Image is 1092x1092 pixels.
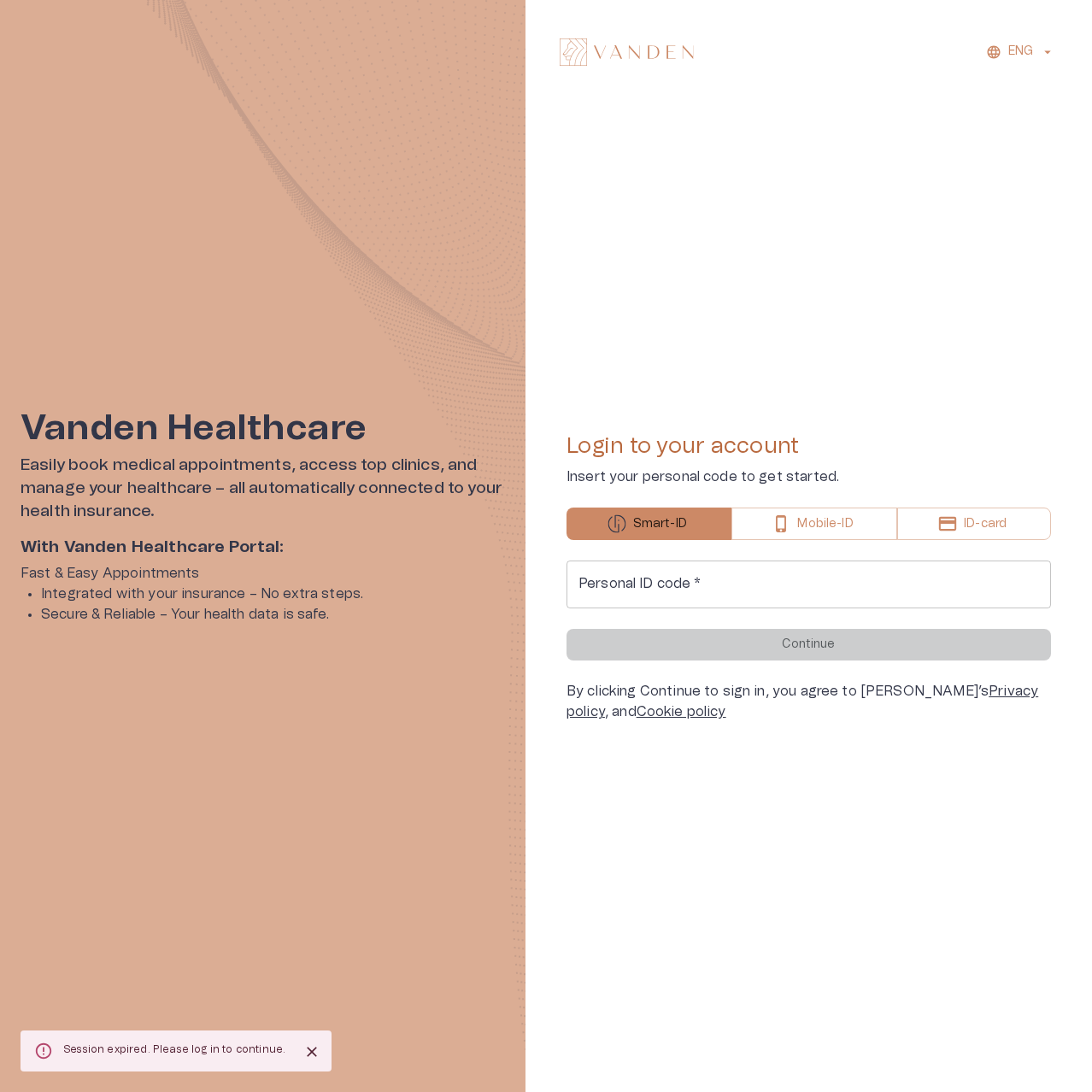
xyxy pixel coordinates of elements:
[797,515,853,533] p: Mobile-ID
[567,432,1051,460] h4: Login to your account
[567,467,1051,487] p: Insert your personal code to get started.
[637,705,726,719] a: Cookie policy
[567,681,1051,722] div: By clicking Continue to sign in, you agree to [PERSON_NAME]’s , and
[964,515,1007,533] p: ID-card
[1008,43,1033,61] p: ENG
[897,508,1051,540] button: ID-card
[63,1036,285,1066] div: Session expired. Please log in to continue.
[983,39,1058,64] button: ENG
[560,38,694,66] img: Vanden logo
[299,1039,325,1065] button: Close
[633,515,687,533] p: Smart-ID
[731,508,898,540] button: Mobile-ID
[567,508,731,540] button: Smart-ID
